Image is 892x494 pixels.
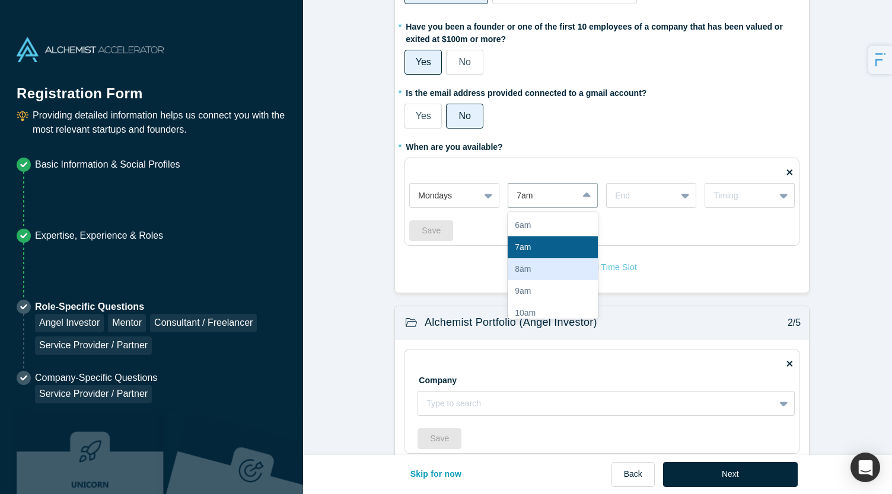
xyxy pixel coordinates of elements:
p: Basic Information & Social Profiles [35,158,180,172]
div: Angel Investor [35,314,104,332]
p: Company-Specific Questions [35,371,157,385]
div: 8am [508,258,598,280]
h3: Alchemist Portfolio [425,315,597,331]
span: Yes [416,57,431,67]
div: Timing [713,190,766,202]
h1: Registration Form [17,70,286,104]
button: Add Time Slot [566,259,638,275]
button: Skip for now [398,462,474,487]
button: Next [663,462,798,487]
p: Role-Specific Questions [35,300,286,314]
img: Alchemist Accelerator Logo [17,37,164,62]
div: 6am [508,214,598,236]
span: (Angel Investor) [519,316,597,328]
span: No [459,57,471,67]
div: Service Provider / Partner [35,336,152,355]
label: When are you available? [404,137,502,153]
div: 9am [508,280,598,302]
p: 2/5 [781,316,801,330]
label: Have you been a founder or one of the first 10 employees of a company that has been valued or exi... [404,17,799,46]
span: No [459,111,471,121]
span: Yes [416,111,431,121]
label: Company [418,370,484,387]
div: Add Time Slot [567,260,637,274]
label: Is the email address provided connected to a gmail account? [404,83,799,100]
button: Save [409,220,453,241]
div: Consultant / Freelancer [150,314,257,332]
div: 10am [508,302,598,324]
div: 7am [508,236,598,258]
div: Service Provider / Partner [35,385,152,403]
p: Expertise, Experience & Roles [35,229,163,243]
button: Back [611,462,655,487]
button: Save [418,428,461,449]
div: Mentor [108,314,146,332]
p: Providing detailed information helps us connect you with the most relevant startups and founders. [33,108,286,137]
